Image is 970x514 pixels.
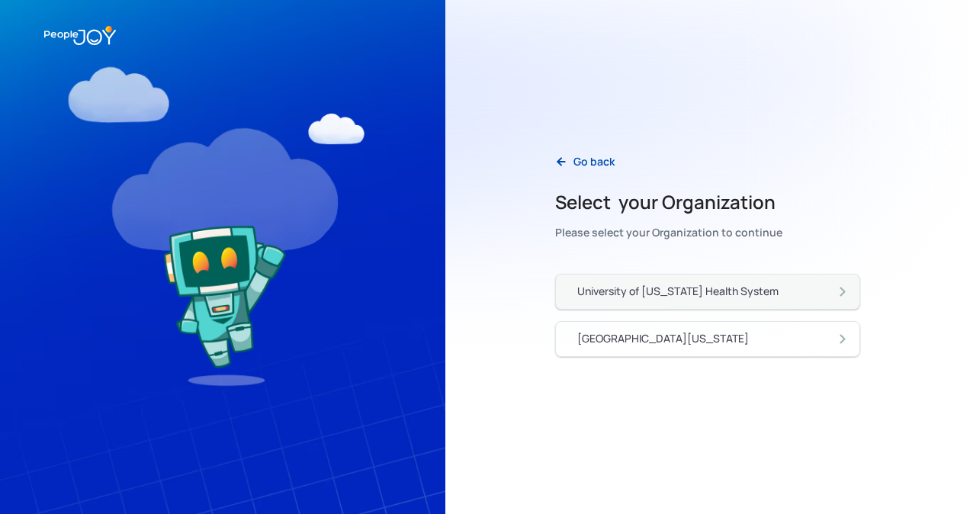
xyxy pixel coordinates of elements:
div: University of [US_STATE] Health System [577,284,779,299]
a: [GEOGRAPHIC_DATA][US_STATE] [555,321,860,357]
a: Go back [543,146,627,178]
div: Go back [573,154,615,169]
a: University of [US_STATE] Health System [555,274,860,310]
h2: Select your Organization [555,190,782,214]
div: [GEOGRAPHIC_DATA][US_STATE] [577,331,749,346]
div: Please select your Organization to continue [555,222,782,243]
